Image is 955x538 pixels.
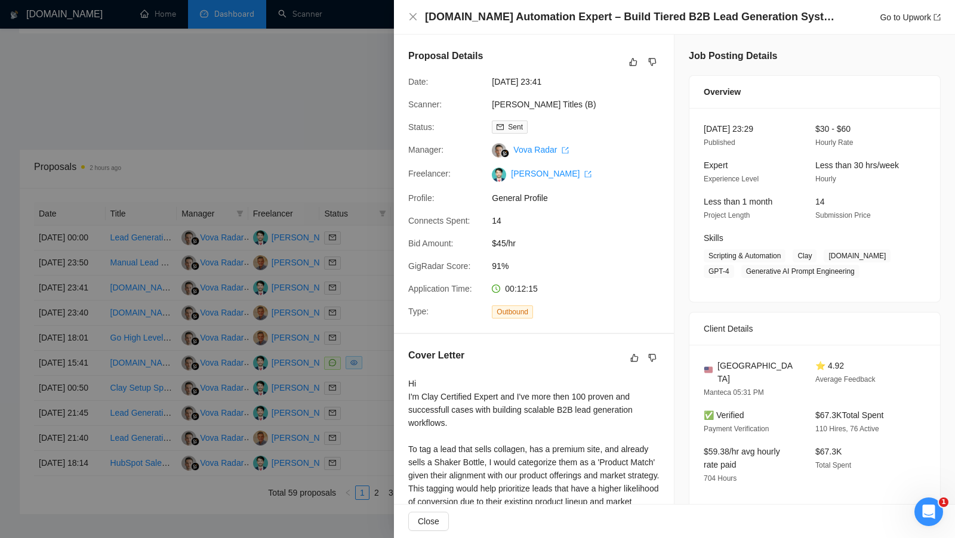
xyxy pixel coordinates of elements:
span: Less than 1 month [704,197,772,206]
span: Scripting & Automation [704,249,785,262]
span: dislike [648,57,657,67]
a: Vova Radar export [513,145,569,154]
span: Application Time: [408,284,472,293]
span: Status: [408,122,435,132]
span: mail [497,123,504,131]
span: Total Spent [815,461,851,469]
span: General Profile [492,191,671,205]
span: Bid Amount: [408,239,454,248]
h5: Cover Letter [408,348,464,363]
span: export [562,147,569,154]
span: 14 [815,197,825,206]
span: Hourly [815,175,836,183]
span: Outbound [492,305,533,319]
span: Hourly Rate [815,138,853,147]
button: Close [408,512,449,531]
img: gigradar-bm.png [501,149,509,157]
img: c16N7lKWb1HaM_aFeGZzzik2InePMz-0gERsiXtHYp9g20djN_UIIJr860j475Q-P7 [492,168,506,182]
button: dislike [645,351,660,365]
span: 14 [492,214,671,227]
span: Experience Level [704,175,759,183]
img: 🇺🇸 [704,366,713,374]
span: Type: [408,307,429,316]
span: [DATE] 23:29 [704,124,753,134]
span: [GEOGRAPHIC_DATA] [717,359,796,385]
span: Generative AI Prompt Engineering [741,265,860,278]
span: $45/hr [492,237,671,250]
a: [PERSON_NAME] export [511,169,592,178]
span: export [584,171,592,178]
span: Freelancer: [408,169,451,178]
span: Profile: [408,193,435,203]
span: 91% [492,259,671,273]
h4: [DOMAIN_NAME] Automation Expert – Build Tiered B2B Lead Generation System [425,10,837,24]
span: Clay [793,249,817,262]
span: Project Length [704,211,750,219]
span: [DATE] 23:41 [492,75,671,88]
span: $67.3K Total Spent [815,410,883,420]
span: Connects Spent: [408,216,470,225]
iframe: Intercom live chat [914,497,943,526]
button: Close [408,12,418,22]
span: [DOMAIN_NAME] [824,249,891,262]
span: $30 - $60 [815,124,851,134]
span: Overview [704,85,741,98]
span: ✅ Verified [704,410,744,420]
button: like [627,351,642,365]
span: $67.3K [815,447,842,456]
span: 1 [939,497,948,507]
span: Payment Verification [704,425,769,433]
span: 00:12:15 [505,284,538,293]
span: Expert [704,160,728,170]
span: Average Feedback [815,375,876,384]
span: export [934,14,941,21]
span: Published [704,138,735,147]
span: dislike [648,353,657,363]
button: like [626,55,640,69]
a: [PERSON_NAME] Titles (B) [492,100,596,109]
div: Client Details [704,313,926,345]
span: like [630,353,639,363]
button: dislike [645,55,660,69]
span: clock-circle [492,285,500,293]
span: Submission Price [815,211,871,219]
span: Less than 30 hrs/week [815,160,899,170]
span: like [629,57,637,67]
span: Sent [508,123,523,131]
span: Manager: [408,145,443,154]
span: ⭐ 4.92 [815,361,844,370]
span: Date: [408,77,428,86]
h5: Proposal Details [408,49,483,63]
span: Close [418,515,439,528]
span: $59.38/hr avg hourly rate paid [704,447,780,469]
span: GPT-4 [704,265,734,278]
span: Manteca 05:31 PM [704,388,764,397]
span: Scanner: [408,100,442,109]
span: 704 Hours [704,474,737,483]
span: GigRadar Score: [408,261,470,271]
span: Skills [704,233,723,243]
span: close [408,12,418,21]
span: 110 Hires, 76 Active [815,425,879,433]
a: Go to Upworkexport [880,13,941,22]
h5: Job Posting Details [689,49,777,63]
